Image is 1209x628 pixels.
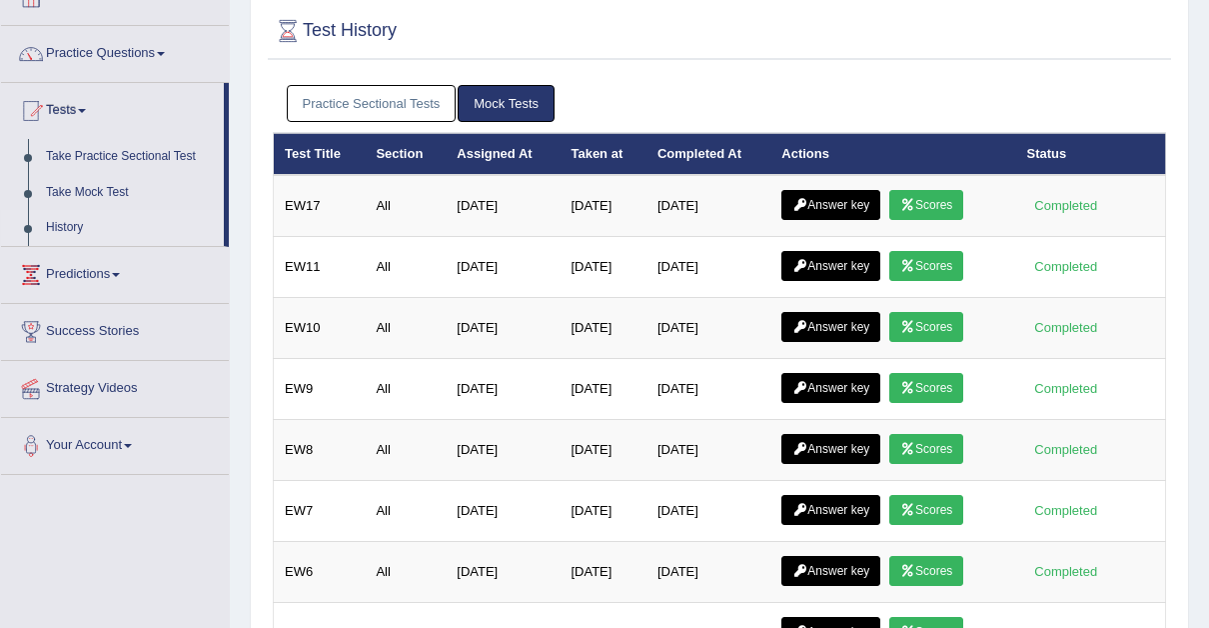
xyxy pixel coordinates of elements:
td: All [365,481,446,542]
td: [DATE] [646,359,770,420]
a: Scores [889,434,963,464]
a: Strategy Videos [1,361,229,411]
a: History [37,210,224,246]
td: [DATE] [560,481,646,542]
td: EW7 [274,481,366,542]
th: Taken at [560,133,646,175]
a: Scores [889,495,963,525]
a: Tests [1,83,224,133]
div: Completed [1027,256,1105,277]
th: Status [1016,133,1166,175]
td: [DATE] [646,237,770,298]
td: [DATE] [446,542,560,603]
div: Completed [1027,439,1105,460]
td: All [365,359,446,420]
a: Practice Questions [1,26,229,76]
td: EW9 [274,359,366,420]
td: [DATE] [646,420,770,481]
td: [DATE] [560,298,646,359]
th: Test Title [274,133,366,175]
a: Answer key [781,190,880,220]
td: [DATE] [560,359,646,420]
td: [DATE] [560,542,646,603]
td: EW6 [274,542,366,603]
td: [DATE] [446,420,560,481]
a: Scores [889,190,963,220]
td: [DATE] [446,298,560,359]
th: Section [365,133,446,175]
a: Scores [889,373,963,403]
td: EW10 [274,298,366,359]
td: All [365,175,446,237]
div: Completed [1027,500,1105,521]
a: Take Practice Sectional Test [37,139,224,175]
td: [DATE] [646,175,770,237]
div: Completed [1027,317,1105,338]
a: Answer key [781,312,880,342]
a: Take Mock Test [37,175,224,211]
a: Predictions [1,247,229,297]
a: Answer key [781,434,880,464]
td: [DATE] [446,175,560,237]
a: Answer key [781,556,880,586]
td: [DATE] [560,420,646,481]
td: All [365,542,446,603]
td: All [365,237,446,298]
td: [DATE] [560,237,646,298]
a: Scores [889,251,963,281]
div: Completed [1027,195,1105,216]
a: Answer key [781,251,880,281]
div: Completed [1027,561,1105,582]
td: [DATE] [560,175,646,237]
td: [DATE] [646,298,770,359]
td: All [365,298,446,359]
a: Answer key [781,495,880,525]
td: [DATE] [646,481,770,542]
th: Completed At [646,133,770,175]
a: Your Account [1,418,229,468]
td: EW17 [274,175,366,237]
th: Actions [770,133,1015,175]
a: Answer key [781,373,880,403]
a: Success Stories [1,304,229,354]
td: All [365,420,446,481]
td: [DATE] [446,359,560,420]
a: Mock Tests [458,85,555,122]
td: EW11 [274,237,366,298]
td: [DATE] [646,542,770,603]
a: Scores [889,312,963,342]
td: [DATE] [446,481,560,542]
th: Assigned At [446,133,560,175]
td: EW8 [274,420,366,481]
a: Scores [889,556,963,586]
div: Completed [1027,378,1105,399]
a: Practice Sectional Tests [287,85,457,122]
h2: Test History [273,16,397,46]
td: [DATE] [446,237,560,298]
